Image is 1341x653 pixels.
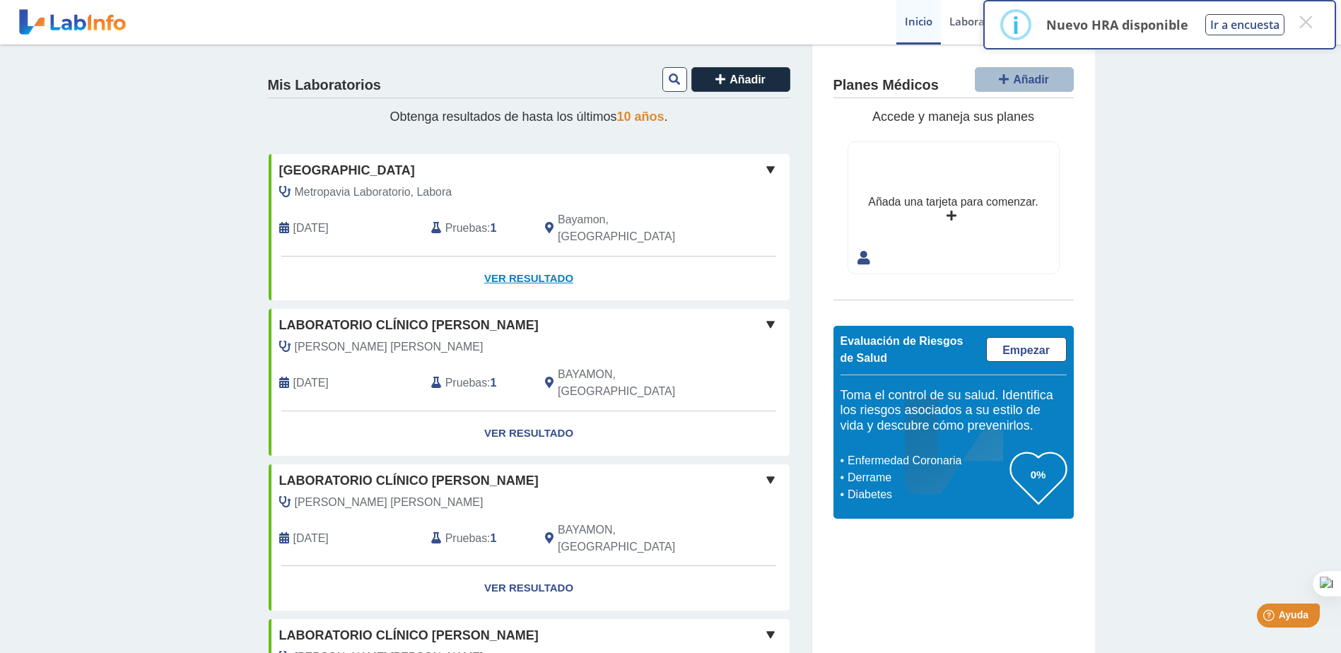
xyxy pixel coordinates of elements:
[279,316,539,335] span: Laboratorio Clínico [PERSON_NAME]
[491,222,497,234] b: 1
[1046,16,1188,33] p: Nuevo HRA disponible
[1010,466,1067,483] h3: 0%
[295,494,484,511] span: Guzman Fonalledas, Rafael
[421,211,534,245] div: :
[1215,598,1325,637] iframe: Help widget launcher
[279,471,539,490] span: Laboratorio Clínico [PERSON_NAME]
[617,110,664,124] span: 10 años
[295,184,452,201] span: Metropavia Laboratorio, Labora
[841,388,1067,434] h5: Toma el control de su salud. Identifica los riesgos asociados a su estilo de vida y descubre cómo...
[295,339,484,355] span: Guzman Fonalledas, Rafael
[269,411,790,456] a: Ver Resultado
[421,522,534,555] div: :
[844,469,1010,486] li: Derrame
[833,77,939,94] h4: Planes Médicos
[872,110,1034,124] span: Accede y maneja sus planes
[293,530,329,547] span: 2022-04-22
[1205,14,1284,35] button: Ir a encuesta
[558,366,714,400] span: BAYAMON, PR
[445,220,487,237] span: Pruebas
[390,110,667,124] span: Obtenga resultados de hasta los últimos .
[445,375,487,392] span: Pruebas
[1013,73,1049,86] span: Añadir
[269,257,790,301] a: Ver Resultado
[279,626,539,645] span: Laboratorio Clínico [PERSON_NAME]
[844,452,1010,469] li: Enfermedad Coronaria
[730,73,766,86] span: Añadir
[1012,12,1019,37] div: i
[293,375,329,392] span: 2022-08-10
[268,77,381,94] h4: Mis Laboratorios
[975,67,1074,92] button: Añadir
[445,530,487,547] span: Pruebas
[868,194,1038,211] div: Añada una tarjeta para comenzar.
[491,532,497,544] b: 1
[986,337,1067,362] a: Empezar
[1293,9,1318,35] button: Close this dialog
[269,566,790,611] a: Ver Resultado
[421,366,534,400] div: :
[491,377,497,389] b: 1
[558,211,714,245] span: Bayamon, PR
[293,220,329,237] span: 2025-09-10
[844,486,1010,503] li: Diabetes
[1002,344,1050,356] span: Empezar
[691,67,790,92] button: Añadir
[558,522,714,555] span: BAYAMON, PR
[279,161,415,180] span: [GEOGRAPHIC_DATA]
[841,335,964,364] span: Evaluación de Riesgos de Salud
